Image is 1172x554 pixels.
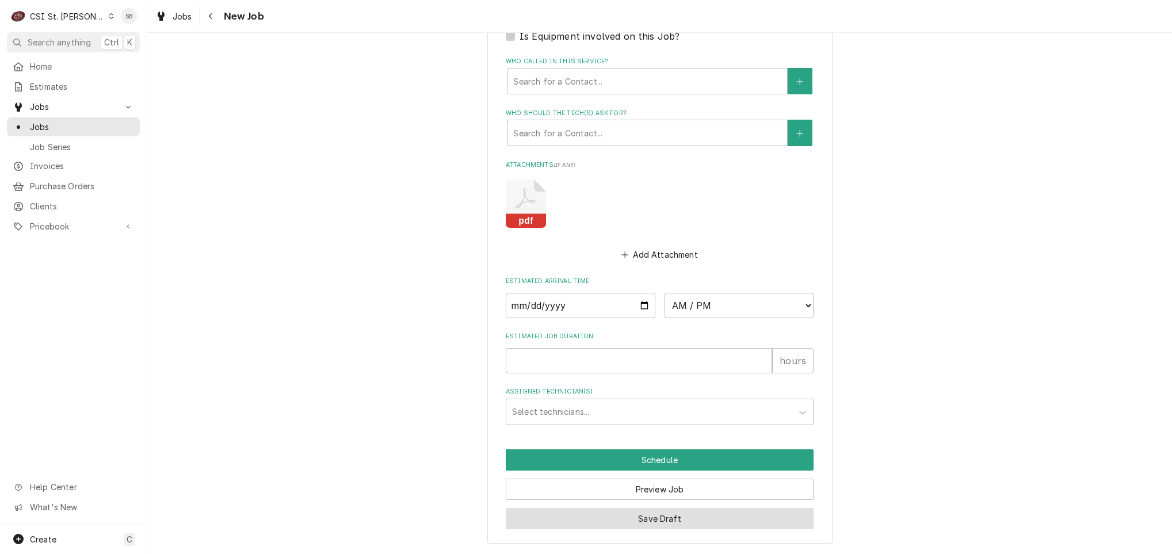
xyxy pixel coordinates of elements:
select: Time Select [665,293,814,318]
span: Jobs [30,121,134,133]
button: Search anythingCtrlK [7,32,140,52]
span: Search anything [28,36,91,48]
div: Estimated Job Duration [506,332,814,373]
span: What's New [30,501,133,513]
span: Help Center [30,481,133,493]
span: New Job [220,9,264,24]
span: K [127,36,132,48]
a: Clients [7,197,140,216]
div: Assigned Technician(s) [506,387,814,425]
span: Ctrl [104,36,119,48]
button: Schedule [506,449,814,471]
span: Purchase Orders [30,180,134,192]
span: Job Series [30,141,134,153]
a: Estimates [7,77,140,96]
button: pdf [506,179,546,228]
label: Estimated Arrival Time [506,277,814,286]
a: Purchase Orders [7,177,140,196]
div: Button Group Row [506,471,814,500]
button: Create New Contact [788,120,812,146]
div: Who should the tech(s) ask for? [506,109,814,146]
span: Jobs [30,101,117,113]
span: Pricebook [30,220,117,232]
input: Date [506,293,655,318]
svg: Create New Contact [796,129,803,137]
label: Who called in this service? [506,57,814,66]
div: Attachments [506,161,814,263]
a: Jobs [151,7,197,26]
div: SB [121,8,137,24]
a: Job Series [7,137,140,156]
button: Save Draft [506,508,814,529]
a: Jobs [7,117,140,136]
button: Add Attachment [620,247,700,263]
a: Go to What's New [7,498,140,517]
label: Who should the tech(s) ask for? [506,109,814,118]
div: CSI St. [PERSON_NAME] [30,10,105,22]
div: Button Group Row [506,449,814,471]
div: hours [772,348,814,373]
div: Shayla Bell's Avatar [121,8,137,24]
a: Home [7,57,140,76]
div: Who called in this service? [506,57,814,94]
span: Home [30,60,134,72]
button: Preview Job [506,479,814,500]
svg: Create New Contact [796,78,803,86]
div: Button Group [506,449,814,529]
span: Create [30,534,56,544]
a: Go to Jobs [7,97,140,116]
a: Go to Help Center [7,477,140,496]
span: C [127,533,132,545]
span: ( if any ) [553,162,575,168]
span: Estimates [30,81,134,93]
a: Go to Pricebook [7,217,140,236]
a: Invoices [7,156,140,175]
span: Jobs [173,10,192,22]
label: Attachments [506,161,814,170]
button: Navigate back [202,7,220,25]
div: CSI St. Louis's Avatar [10,8,26,24]
span: Invoices [30,160,134,172]
label: Assigned Technician(s) [506,387,814,396]
div: Estimated Arrival Time [506,277,814,318]
div: Button Group Row [506,500,814,529]
span: Clients [30,200,134,212]
label: Estimated Job Duration [506,332,814,341]
button: Create New Contact [788,68,812,94]
label: Is Equipment involved on this Job? [520,29,679,43]
div: C [10,8,26,24]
